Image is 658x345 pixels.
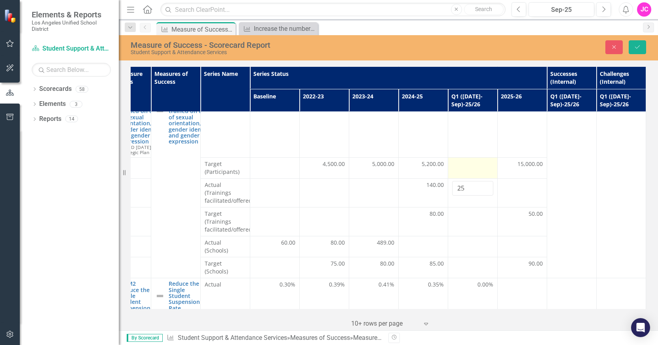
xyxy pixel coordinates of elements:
[531,5,591,15] div: Sep-25
[39,115,61,124] a: Reports
[475,6,492,12] span: Search
[353,334,462,341] div: Measure of Success - Scorecard Report
[70,101,82,107] div: 3
[422,160,444,168] span: 5,200.00
[428,281,444,288] span: 0.35%
[430,210,444,218] span: 80.00
[131,49,418,55] div: Student Support & Attendance Services
[32,19,111,32] small: Los Angeles Unified School District
[119,144,168,155] span: LAUSD [DATE]-[DATE] Strategic Plan
[517,160,543,168] span: 15,000.00
[241,24,316,34] a: Increase the number of trainings offered/facilitated and employees trained on topics of sexual or...
[378,281,394,288] span: 0.41%
[380,260,394,268] span: 80.00
[171,25,234,34] div: Measure of Success - Scorecard Report
[131,41,418,49] div: Measure of Success - Scorecard Report
[464,4,504,15] button: Search
[169,77,218,144] a: Increase the number of trainings offered/facilitated and employees trained on topics of sexual or...
[39,100,66,109] a: Elements
[65,116,78,123] div: 14
[205,260,246,275] span: Target (Schools)
[329,281,345,288] span: 0.39%
[281,239,295,247] span: 60.00
[477,281,493,288] span: 0.00%
[155,291,165,301] img: Not Defined
[119,281,150,336] a: 2C.M2 Reduce the Single Student Suspension Rate to 0.15% (from 0.4% in 2018-19)
[631,318,650,337] div: Open Intercom Messenger
[372,160,394,168] span: 5,000.00
[205,239,246,255] span: Actual (Schools)
[32,10,111,19] span: Elements & Reports
[169,281,200,311] a: Reduce the Single Student Suspension Rate
[205,210,246,234] span: Target (Trainings facilitated/offered)
[529,2,594,17] button: Sep-25
[205,281,246,288] span: Actual
[178,334,287,341] a: Student Support & Attendance Services
[32,44,111,53] a: Student Support & Attendance Services
[167,334,382,343] div: » »
[280,281,295,288] span: 0.30%
[331,260,345,268] span: 75.00
[529,260,543,268] span: 90.00
[331,239,345,247] span: 80.00
[637,2,651,17] button: JC
[39,85,72,94] a: Scorecards
[254,24,316,34] div: Increase the number of trainings offered/facilitated and employees trained on topics of sexual or...
[205,181,246,205] span: Actual (Trainings facilitated/offered)
[426,181,444,189] span: 140.00
[323,160,345,168] span: 4,500.00
[127,334,163,342] span: By Scorecard
[430,260,444,268] span: 85.00
[205,160,246,176] span: Target (Participants)
[290,334,350,341] a: Measures of Success
[4,9,18,23] img: ClearPoint Strategy
[160,3,506,17] input: Search ClearPoint...
[32,63,111,77] input: Search Below...
[377,239,394,247] span: 489.00
[76,86,88,92] div: 58
[529,210,543,218] span: 50.00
